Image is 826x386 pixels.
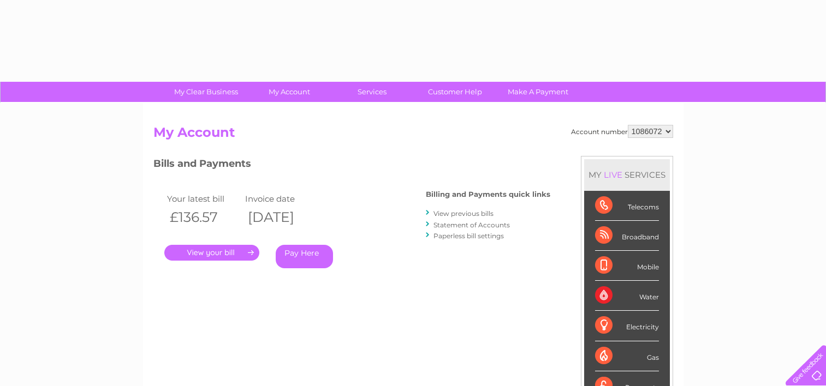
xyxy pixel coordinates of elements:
[164,191,243,206] td: Your latest bill
[153,156,550,175] h3: Bills and Payments
[602,170,625,180] div: LIVE
[595,281,659,311] div: Water
[161,82,251,102] a: My Clear Business
[433,209,494,218] a: View previous bills
[595,341,659,371] div: Gas
[242,191,321,206] td: Invoice date
[595,251,659,281] div: Mobile
[433,232,504,240] a: Paperless bill settings
[327,82,417,102] a: Services
[164,206,243,228] th: £136.57
[164,245,259,261] a: .
[595,311,659,341] div: Electricity
[153,125,673,146] h2: My Account
[242,206,321,228] th: [DATE]
[433,221,510,229] a: Statement of Accounts
[571,125,673,138] div: Account number
[493,82,583,102] a: Make A Payment
[276,245,333,268] a: Pay Here
[426,190,550,198] h4: Billing and Payments quick links
[595,221,659,251] div: Broadband
[595,191,659,221] div: Telecoms
[584,159,670,190] div: MY SERVICES
[244,82,334,102] a: My Account
[410,82,500,102] a: Customer Help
